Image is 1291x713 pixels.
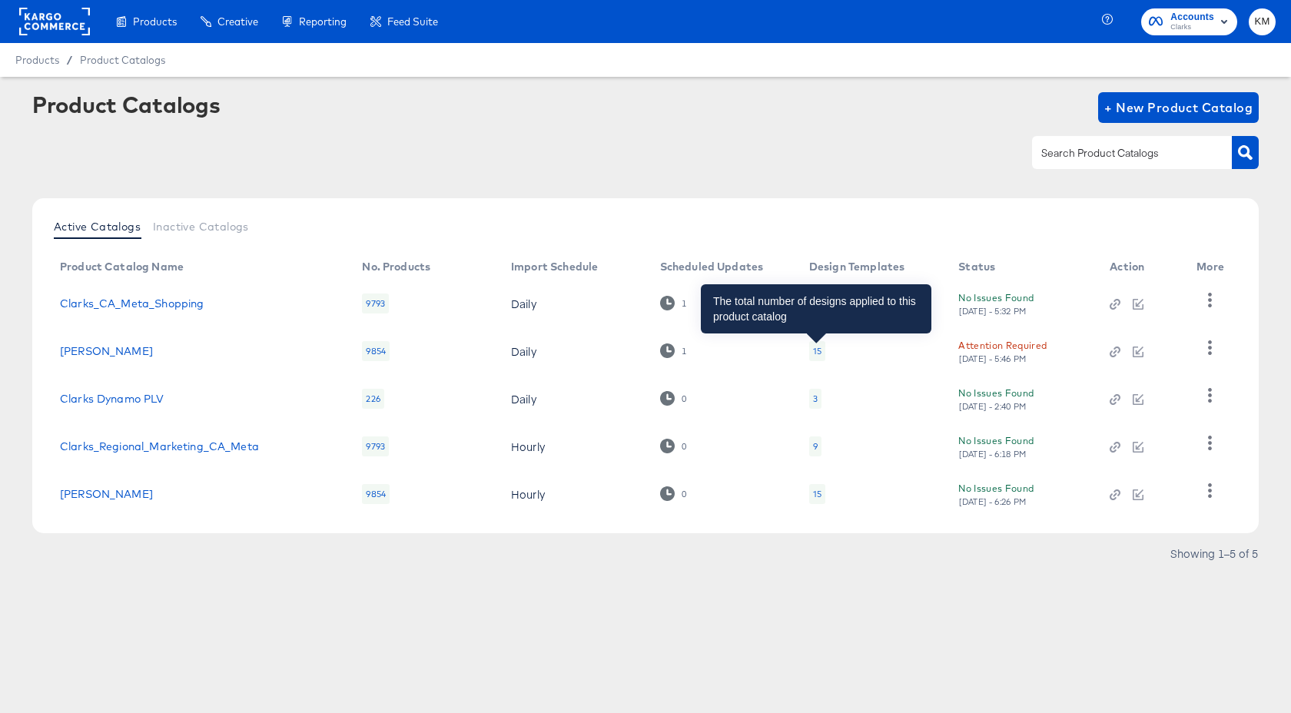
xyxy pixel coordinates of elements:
[362,260,430,273] div: No. Products
[499,375,648,423] td: Daily
[1170,9,1214,25] span: Accounts
[681,489,687,499] div: 0
[1104,97,1253,118] span: + New Product Catalog
[809,260,904,273] div: Design Templates
[362,341,390,361] div: 9854
[60,260,184,273] div: Product Catalog Name
[1097,255,1184,280] th: Action
[54,221,141,233] span: Active Catalogs
[1098,92,1259,123] button: + New Product Catalog
[1255,13,1269,31] span: KM
[809,436,821,456] div: 9
[1249,8,1276,35] button: KM
[813,345,821,357] div: 15
[660,343,687,358] div: 1
[958,337,1047,353] div: Attention Required
[1170,548,1259,559] div: Showing 1–5 of 5
[60,297,204,310] a: Clarks_CA_Meta_Shopping
[660,391,687,406] div: 0
[946,255,1097,280] th: Status
[133,15,177,28] span: Products
[809,389,821,409] div: 3
[499,423,648,470] td: Hourly
[809,293,821,313] div: 9
[813,440,818,453] div: 9
[1038,144,1202,162] input: Search Product Catalogs
[362,436,389,456] div: 9793
[813,297,818,310] div: 9
[499,280,648,327] td: Daily
[60,488,153,500] a: [PERSON_NAME]
[809,341,825,361] div: 15
[511,260,598,273] div: Import Schedule
[809,484,825,504] div: 15
[958,337,1047,364] button: Attention Required[DATE] - 5:46 PM
[660,439,687,453] div: 0
[387,15,438,28] span: Feed Suite
[80,54,165,66] a: Product Catalogs
[660,296,687,310] div: 1
[60,345,153,357] a: [PERSON_NAME]
[681,441,687,452] div: 0
[60,393,164,405] a: Clarks Dynamo PLV
[660,486,687,501] div: 0
[1170,22,1214,34] span: Clarks
[60,440,259,453] a: Clarks_Regional_Marketing_CA_Meta
[499,327,648,375] td: Daily
[681,346,687,356] div: 1
[681,298,687,309] div: 1
[1141,8,1237,35] button: AccountsClarks
[681,393,687,404] div: 0
[362,389,383,409] div: 226
[813,393,818,405] div: 3
[958,353,1027,364] div: [DATE] - 5:46 PM
[499,470,648,518] td: Hourly
[362,484,390,504] div: 9854
[32,92,220,117] div: Product Catalogs
[1184,255,1243,280] th: More
[217,15,258,28] span: Creative
[15,54,59,66] span: Products
[660,260,764,273] div: Scheduled Updates
[153,221,249,233] span: Inactive Catalogs
[362,293,389,313] div: 9793
[299,15,347,28] span: Reporting
[59,54,80,66] span: /
[813,488,821,500] div: 15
